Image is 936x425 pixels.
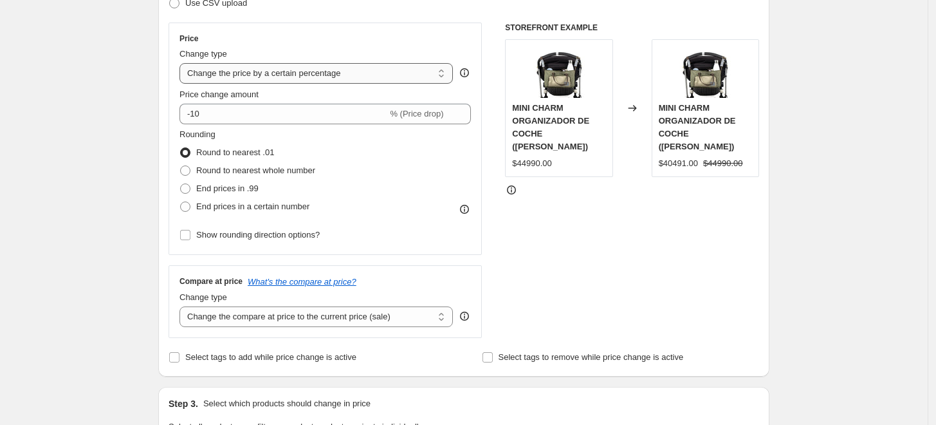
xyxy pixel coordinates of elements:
[196,165,315,175] span: Round to nearest whole number
[533,46,585,98] img: MiniCharm_OliveDusk_9_Stroller_80x.jpg
[703,157,742,170] strike: $44990.00
[512,157,551,170] div: $44990.00
[179,33,198,44] h3: Price
[512,103,589,151] span: MINI CHARM ORGANIZADOR DE COCHE ([PERSON_NAME])
[458,66,471,79] div: help
[179,292,227,302] span: Change type
[196,202,309,211] span: End prices in a certain number
[248,277,356,287] button: What's the compare at price?
[659,157,698,170] div: $40491.00
[179,90,259,99] span: Price change amount
[458,310,471,323] div: help
[505,23,759,33] h6: STOREFRONT EXAMPLE
[203,397,371,410] p: Select which products should change in price
[196,147,274,157] span: Round to nearest .01
[390,109,443,118] span: % (Price drop)
[679,46,731,98] img: MiniCharm_OliveDusk_9_Stroller_80x.jpg
[659,103,736,151] span: MINI CHARM ORGANIZADOR DE COCHE ([PERSON_NAME])
[499,352,684,362] span: Select tags to remove while price change is active
[185,352,356,362] span: Select tags to add while price change is active
[196,184,259,193] span: End prices in .99
[196,230,320,240] span: Show rounding direction options?
[179,129,216,139] span: Rounding
[169,397,198,410] h2: Step 3.
[179,104,387,124] input: -15
[179,276,243,287] h3: Compare at price
[179,49,227,59] span: Change type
